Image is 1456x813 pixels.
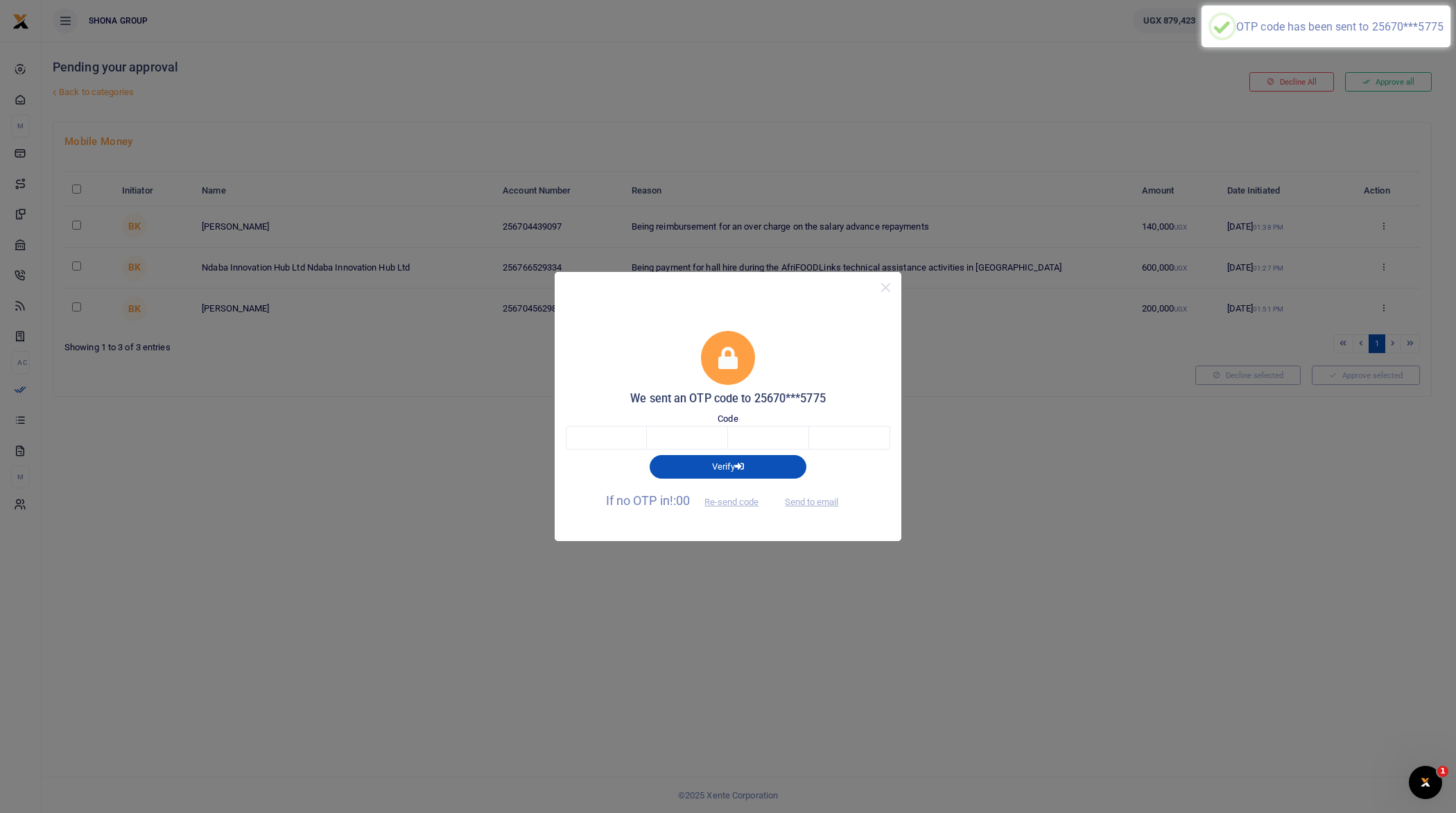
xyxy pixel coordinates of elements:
button: Verify [650,455,806,479]
div: OTP code has been sent to 25670***5775 [1236,20,1444,33]
label: Code [718,412,738,426]
iframe: Intercom live chat [1409,766,1442,799]
h5: We sent an OTP code to 25670***5775 [566,392,890,406]
span: If no OTP in [606,493,771,508]
span: 1 [1437,766,1448,777]
button: Close [876,277,896,298]
span: !:00 [670,493,690,508]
